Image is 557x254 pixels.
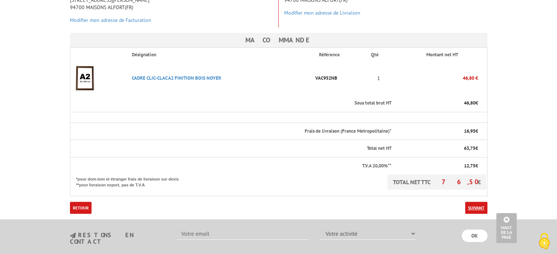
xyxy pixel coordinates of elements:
p: € [398,163,478,170]
th: Qté [365,48,392,62]
img: newsletter.jpg [70,232,76,239]
img: CADRE CLIC-CLAC A2 FINITION BOIS NOYER [70,64,100,93]
th: Désignation [126,48,313,62]
a: Haut de la page [496,213,517,243]
span: 16,95 [464,128,475,134]
p: Montant net HT [398,52,486,58]
a: Retour [70,202,92,214]
span: 46,80 [464,100,475,106]
button: Cookies (fenêtre modale) [531,229,557,254]
p: 46,80 € [392,72,478,84]
td: 1 [365,62,392,95]
input: Votre email [177,227,309,240]
img: Cookies (fenêtre modale) [535,232,553,250]
p: € [398,128,478,135]
a: Modifier mon adresse de Livraison [284,10,360,16]
th: Total net HT [70,140,392,158]
th: Référence [313,48,365,62]
h3: Ma commande [70,33,487,48]
h3: restons en contact [70,232,166,245]
span: 76,50 [442,178,478,186]
span: 12,75 [464,163,475,169]
p: TOTAL NET TTC € [387,174,486,190]
p: VAC952NB [313,72,365,84]
p: *pour dom-tom et étranger frais de livraison sur devis **pour livraison export, pas de T.V.A [76,174,186,188]
input: OK [462,230,487,242]
a: Modifier mon adresse de Facturation [70,17,151,23]
p: € [398,100,478,107]
a: Suivant [465,202,487,214]
p: T.V.A 20,00%** [76,163,392,170]
p: € [398,145,478,152]
th: Frais de livraison (France Metropolitaine)* [70,122,392,140]
span: 63,75 [464,145,475,151]
th: Sous total brut HT [70,95,392,112]
a: CADRE CLIC-CLAC A2 FINITION BOIS NOYER [132,75,221,81]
